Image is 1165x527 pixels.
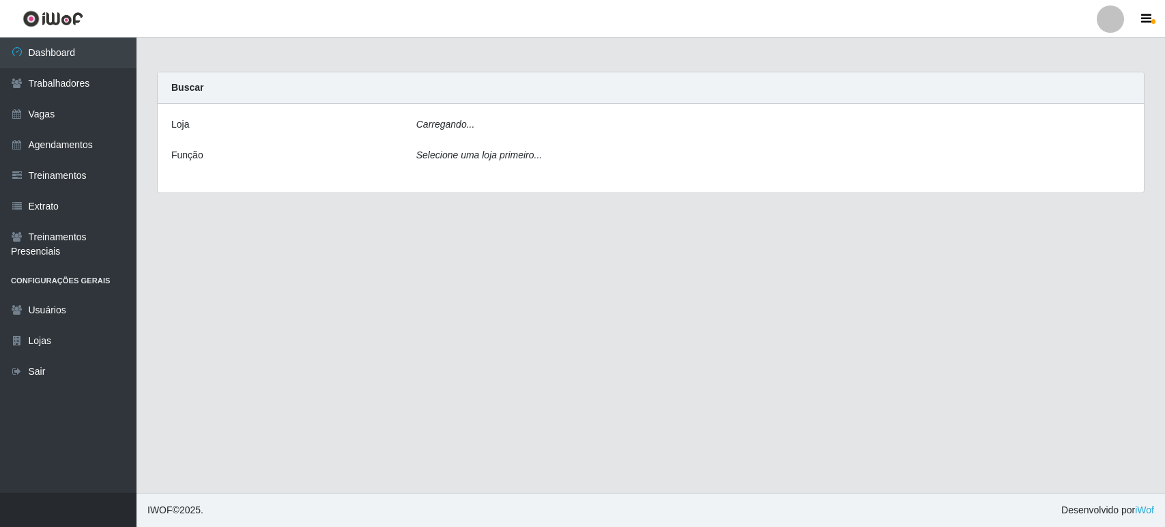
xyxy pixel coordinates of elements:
span: Desenvolvido por [1061,503,1154,517]
i: Selecione uma loja primeiro... [416,149,542,160]
span: IWOF [147,504,173,515]
strong: Buscar [171,82,203,93]
img: CoreUI Logo [23,10,83,27]
a: iWof [1135,504,1154,515]
label: Função [171,148,203,162]
span: © 2025 . [147,503,203,517]
i: Carregando... [416,119,475,130]
label: Loja [171,117,189,132]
